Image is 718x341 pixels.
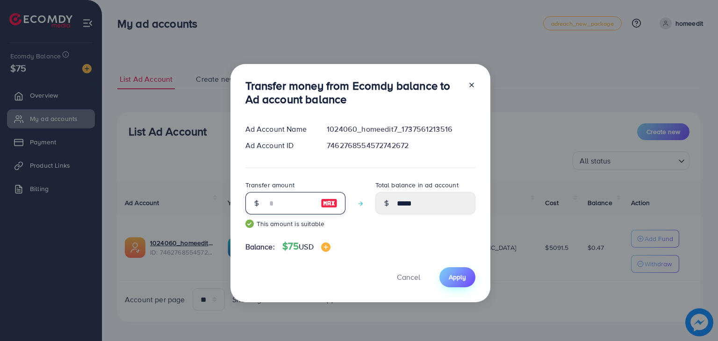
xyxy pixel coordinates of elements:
img: guide [245,220,254,228]
img: image [321,198,337,209]
div: Ad Account Name [238,124,320,135]
span: Cancel [397,272,420,282]
label: Transfer amount [245,180,294,190]
h3: Transfer money from Ecomdy balance to Ad account balance [245,79,460,106]
h4: $75 [282,241,330,252]
small: This amount is suitable [245,219,345,228]
span: Balance: [245,242,275,252]
img: image [321,242,330,252]
div: 7462768554572742672 [319,140,482,151]
span: USD [299,242,313,252]
label: Total balance in ad account [375,180,459,190]
button: Cancel [385,267,432,287]
button: Apply [439,267,475,287]
div: Ad Account ID [238,140,320,151]
div: 1024060_homeedit7_1737561213516 [319,124,482,135]
span: Apply [449,272,466,282]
